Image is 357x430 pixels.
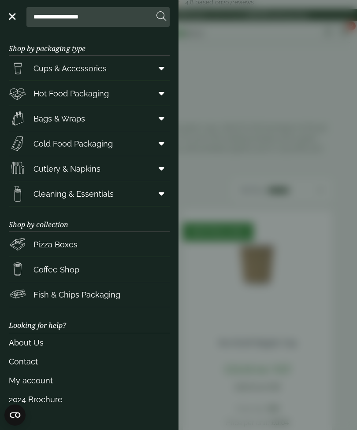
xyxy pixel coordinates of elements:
img: open-wipe.svg [9,185,26,202]
img: Paper_carriers.svg [9,110,26,127]
a: Cleaning & Essentials [9,181,170,206]
h3: Shop by packaging type [9,30,170,56]
img: Deli_box.svg [9,85,26,102]
span: Cutlery & Napkins [33,163,100,175]
img: Cutlery.svg [9,160,26,177]
a: About Us [9,333,170,352]
a: Coffee Shop [9,257,170,282]
img: Sandwich_box.svg [9,135,26,152]
span: Hot Food Packaging [33,88,109,99]
span: Coffee Shop [33,264,79,276]
h3: Looking for help? [9,307,170,333]
a: Hot Food Packaging [9,81,170,106]
img: FishNchip_box.svg [9,286,26,303]
span: Pizza Boxes [33,239,78,250]
span: Fish & Chips Packaging [33,289,120,301]
span: Cold Food Packaging [33,138,113,150]
a: Cutlery & Napkins [9,156,170,181]
a: My account [9,371,170,390]
a: Cold Food Packaging [9,131,170,156]
a: Fish & Chips Packaging [9,282,170,307]
img: HotDrink_paperCup.svg [9,261,26,278]
h3: Shop by collection [9,206,170,232]
a: Cups & Accessories [9,56,170,81]
img: Pizza_boxes.svg [9,235,26,253]
a: Contact [9,352,170,371]
img: PintNhalf_cup.svg [9,59,26,77]
span: Cups & Accessories [33,62,107,74]
span: Bags & Wraps [33,113,85,125]
button: Open CMP widget [4,404,26,426]
a: Bags & Wraps [9,106,170,131]
span: Cleaning & Essentials [33,188,114,200]
a: Pizza Boxes [9,232,170,257]
a: 2024 Brochure [9,390,170,409]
